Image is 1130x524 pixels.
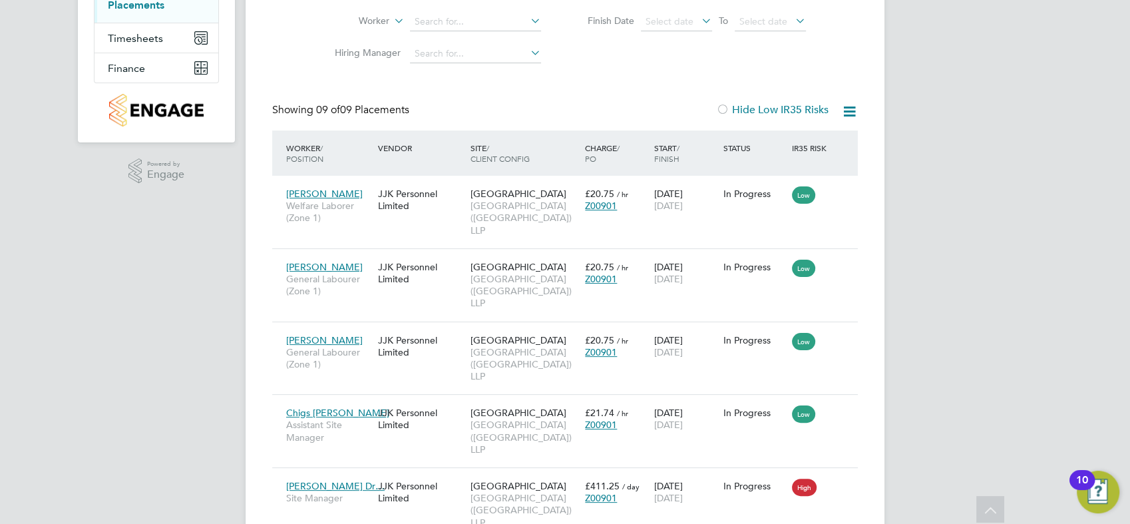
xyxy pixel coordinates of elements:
[470,419,578,455] span: [GEOGRAPHIC_DATA] ([GEOGRAPHIC_DATA]) LLP
[375,181,467,218] div: JJK Personnel Limited
[654,492,683,504] span: [DATE]
[585,142,620,164] span: / PO
[286,273,371,297] span: General Labourer (Zone 1)
[470,200,578,236] span: [GEOGRAPHIC_DATA] ([GEOGRAPHIC_DATA]) LLP
[375,254,467,292] div: JJK Personnel Limited
[147,169,184,180] span: Engage
[286,200,371,224] span: Welfare Laborer (Zone 1)
[1076,480,1088,497] div: 10
[470,346,578,383] span: [GEOGRAPHIC_DATA] ([GEOGRAPHIC_DATA]) LLP
[94,53,218,83] button: Finance
[585,480,620,492] span: £411.25
[283,254,858,265] a: [PERSON_NAME]General Labourer (Zone 1)JJK Personnel Limited[GEOGRAPHIC_DATA][GEOGRAPHIC_DATA] ([G...
[1077,471,1119,513] button: Open Resource Center, 10 new notifications
[470,188,566,200] span: [GEOGRAPHIC_DATA]
[286,419,371,443] span: Assistant Site Manager
[723,407,786,419] div: In Progress
[651,400,720,437] div: [DATE]
[582,136,651,170] div: Charge
[651,254,720,292] div: [DATE]
[470,261,566,273] span: [GEOGRAPHIC_DATA]
[654,346,683,358] span: [DATE]
[324,47,401,59] label: Hiring Manager
[792,260,815,277] span: Low
[792,479,817,496] span: High
[739,15,787,27] span: Select date
[283,473,858,484] a: [PERSON_NAME] Dr…Site ManagerJJK Personnel Limited[GEOGRAPHIC_DATA][GEOGRAPHIC_DATA] ([GEOGRAPHIC...
[585,334,614,346] span: £20.75
[654,142,679,164] span: / Finish
[410,13,541,31] input: Search for...
[108,32,163,45] span: Timesheets
[585,200,617,212] span: Z00901
[283,327,858,338] a: [PERSON_NAME]General Labourer (Zone 1)JJK Personnel Limited[GEOGRAPHIC_DATA][GEOGRAPHIC_DATA] ([G...
[313,15,389,28] label: Worker
[617,189,628,199] span: / hr
[792,405,815,423] span: Low
[147,158,184,170] span: Powered by
[410,45,541,63] input: Search for...
[470,334,566,346] span: [GEOGRAPHIC_DATA]
[654,273,683,285] span: [DATE]
[585,188,614,200] span: £20.75
[617,336,628,346] span: / hr
[470,480,566,492] span: [GEOGRAPHIC_DATA]
[723,188,786,200] div: In Progress
[286,261,363,273] span: [PERSON_NAME]
[286,142,323,164] span: / Position
[716,103,829,117] label: Hide Low IR35 Risks
[723,480,786,492] div: In Progress
[128,158,185,184] a: Powered byEngage
[375,473,467,511] div: JJK Personnel Limited
[286,480,385,492] span: [PERSON_NAME] Dr…
[715,12,732,29] span: To
[654,200,683,212] span: [DATE]
[316,103,409,117] span: 09 Placements
[651,136,720,170] div: Start
[272,103,412,117] div: Showing
[286,492,371,504] span: Site Manager
[286,334,363,346] span: [PERSON_NAME]
[617,262,628,272] span: / hr
[109,94,203,127] img: countryside-properties-logo-retina.png
[375,136,467,160] div: Vendor
[646,15,693,27] span: Select date
[654,419,683,431] span: [DATE]
[792,333,815,350] span: Low
[286,407,389,419] span: Chigs [PERSON_NAME]
[94,23,218,53] button: Timesheets
[470,273,578,310] span: [GEOGRAPHIC_DATA] ([GEOGRAPHIC_DATA]) LLP
[585,407,614,419] span: £21.74
[94,94,219,127] a: Go to home page
[316,103,340,117] span: 09 of
[585,261,614,273] span: £20.75
[470,142,529,164] span: / Client Config
[375,400,467,437] div: JJK Personnel Limited
[108,62,145,75] span: Finance
[286,188,363,200] span: [PERSON_NAME]
[720,136,789,160] div: Status
[467,136,582,170] div: Site
[651,181,720,218] div: [DATE]
[585,419,617,431] span: Z00901
[375,328,467,365] div: JJK Personnel Limited
[723,261,786,273] div: In Progress
[723,334,786,346] div: In Progress
[789,136,835,160] div: IR35 Risk
[585,273,617,285] span: Z00901
[286,346,371,370] span: General Labourer (Zone 1)
[283,136,375,170] div: Worker
[617,408,628,418] span: / hr
[574,15,634,27] label: Finish Date
[470,407,566,419] span: [GEOGRAPHIC_DATA]
[283,180,858,192] a: [PERSON_NAME]Welfare Laborer (Zone 1)JJK Personnel Limited[GEOGRAPHIC_DATA][GEOGRAPHIC_DATA] ([GE...
[651,473,720,511] div: [DATE]
[283,399,858,411] a: Chigs [PERSON_NAME]Assistant Site ManagerJJK Personnel Limited[GEOGRAPHIC_DATA][GEOGRAPHIC_DATA] ...
[792,186,815,204] span: Low
[622,481,640,491] span: / day
[585,492,617,504] span: Z00901
[585,346,617,358] span: Z00901
[651,328,720,365] div: [DATE]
